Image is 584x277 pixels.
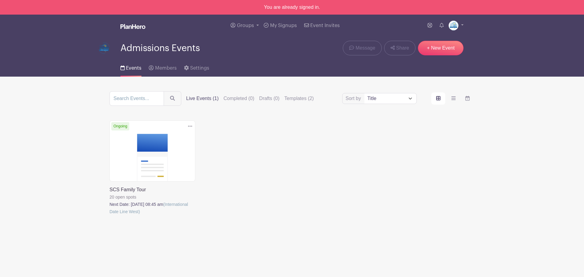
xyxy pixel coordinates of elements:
span: Settings [190,66,209,71]
a: My Signups [261,15,299,36]
img: logo_white-6c42ec7e38ccf1d336a20a19083b03d10ae64f83f12c07503d8b9e83406b4c7d.svg [120,24,145,29]
div: filters [186,95,314,102]
img: Admisions%20Logo.png [449,21,458,30]
span: Event Invites [310,23,340,28]
span: Share [396,44,409,52]
a: Share [384,41,415,55]
span: Events [126,66,141,71]
span: Admissions Events [120,43,200,53]
div: order and view [431,92,474,105]
a: + New Event [418,41,464,55]
img: Admissions%20Logo%20%20(2).png [95,39,113,57]
a: Settings [184,57,209,77]
label: Sort by [346,95,363,102]
span: My Signups [270,23,297,28]
a: Members [149,57,176,77]
a: Groups [228,15,261,36]
label: Drafts (0) [259,95,280,102]
a: Events [120,57,141,77]
span: Members [155,66,177,71]
span: Message [356,44,375,52]
a: Event Invites [302,15,342,36]
a: Message [343,41,381,55]
label: Templates (2) [284,95,314,102]
span: Groups [237,23,254,28]
label: Live Events (1) [186,95,219,102]
input: Search Events... [109,91,164,106]
label: Completed (0) [224,95,254,102]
